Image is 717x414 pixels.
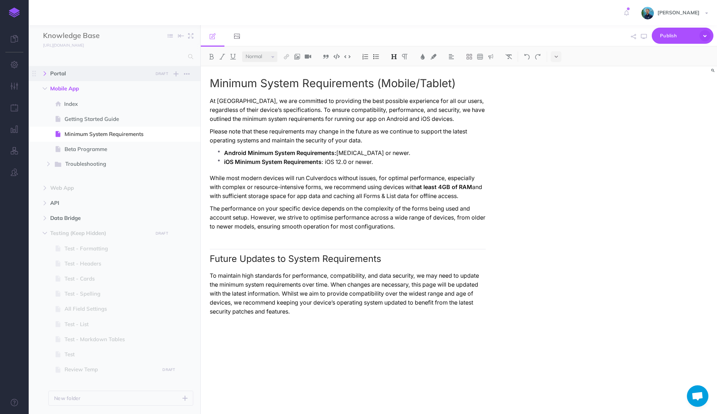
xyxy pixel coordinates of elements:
p: To maintain high standards for performance, compatibility, and data security, we may need to upda... [210,271,486,316]
p: : iOS 12.0 or newer. [224,157,486,166]
img: Text background color button [430,54,437,60]
span: All Field Settings [65,305,157,313]
span: Test - Spelling [65,290,157,298]
span: Web App [50,184,148,192]
img: Bold button [208,54,215,60]
span: [PERSON_NAME] [654,9,703,16]
img: Undo [524,54,530,60]
img: Unordered list button [373,54,379,60]
h1: Minimum System Requirements (Mobile/Tablet) [210,77,486,89]
small: DRAFT [156,71,168,76]
button: DRAFT [160,366,178,374]
a: Open chat [687,385,708,407]
button: DRAFT [153,229,171,237]
button: New folder [48,391,193,406]
img: Italic button [219,54,225,60]
p: While most modern devices will run Culverdocs without issues, for optimal performance, especially... [210,174,486,201]
img: Code block button [333,54,340,59]
small: [URL][DOMAIN_NAME] [43,43,84,48]
img: Create table button [477,54,483,60]
img: Inline code button [344,54,351,59]
img: Callout dropdown menu button [488,54,494,60]
img: Link button [283,54,290,60]
img: Redo [535,54,541,60]
p: New folder [54,394,81,402]
p: The performance on your specific device depends on the complexity of the forms being used and acc... [210,204,486,231]
strong: at least [417,184,437,190]
span: Publish [660,30,696,41]
img: Add image button [294,54,300,60]
strong: 4GB of RAM [438,184,472,190]
span: Test - List [65,320,157,329]
span: Data Bridge [50,214,148,222]
span: Review Temp [65,365,157,374]
span: Portal [50,69,148,78]
span: Test - Cards [65,274,157,283]
span: Getting Started Guide [65,115,157,123]
span: Mobile App [50,84,148,93]
img: logo-mark.svg [9,8,20,18]
img: Paragraph button [402,54,408,60]
span: Test - Formatting [65,244,157,253]
small: DRAFT [162,367,175,372]
img: 7a05d0099e4b0ca8a59ceac40a1918d2.jpg [641,7,654,19]
button: DRAFT [153,70,171,78]
span: Test [65,350,157,359]
img: Blockquote button [323,54,329,60]
img: Text color button [419,54,426,60]
a: [URL][DOMAIN_NAME] [29,41,91,48]
input: Search [43,50,184,63]
strong: Android Minimum System Requirements: [224,150,336,156]
img: Ordered list button [362,54,369,60]
span: Minimum System Requirements [65,130,157,138]
img: Headings dropdown button [391,54,397,60]
span: Testing (Keep Hidden) [50,229,148,237]
input: Documentation Name [43,30,127,41]
p: At [GEOGRAPHIC_DATA], we are committed to providing the best possible experience for all our user... [210,97,486,123]
span: Troubleshooting [65,160,147,169]
span: API [50,199,148,207]
small: DRAFT [156,231,168,236]
span: Test - Headers [65,259,157,268]
span: Test - Markdown Tables [65,335,157,344]
button: Publish [652,28,713,44]
strong: iOS Minimum System Requirements [224,159,322,165]
p: Please note that these requirements may change in the future as we continue to support the latest... [210,127,486,145]
img: Underline button [230,54,236,60]
h2: Future Updates to System Requirements [210,249,486,264]
span: Beta Programme [65,145,157,154]
span: Index [64,100,157,108]
img: Clear styles button [505,54,512,60]
img: Alignment dropdown menu button [448,54,455,60]
img: Add video button [305,54,311,60]
p: [MEDICAL_DATA] or newer. [224,149,486,157]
